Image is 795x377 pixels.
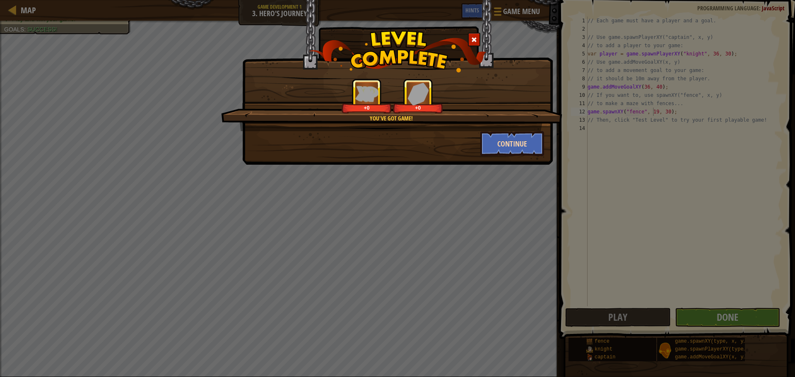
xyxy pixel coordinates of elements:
[343,105,390,111] div: +0
[395,105,441,111] div: +0
[407,82,429,105] img: reward_icon_gems.png
[260,114,522,122] div: You've got game!
[355,86,378,102] img: reward_icon_xp.png
[309,31,487,72] img: level_complete.png
[480,131,544,156] button: Continue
